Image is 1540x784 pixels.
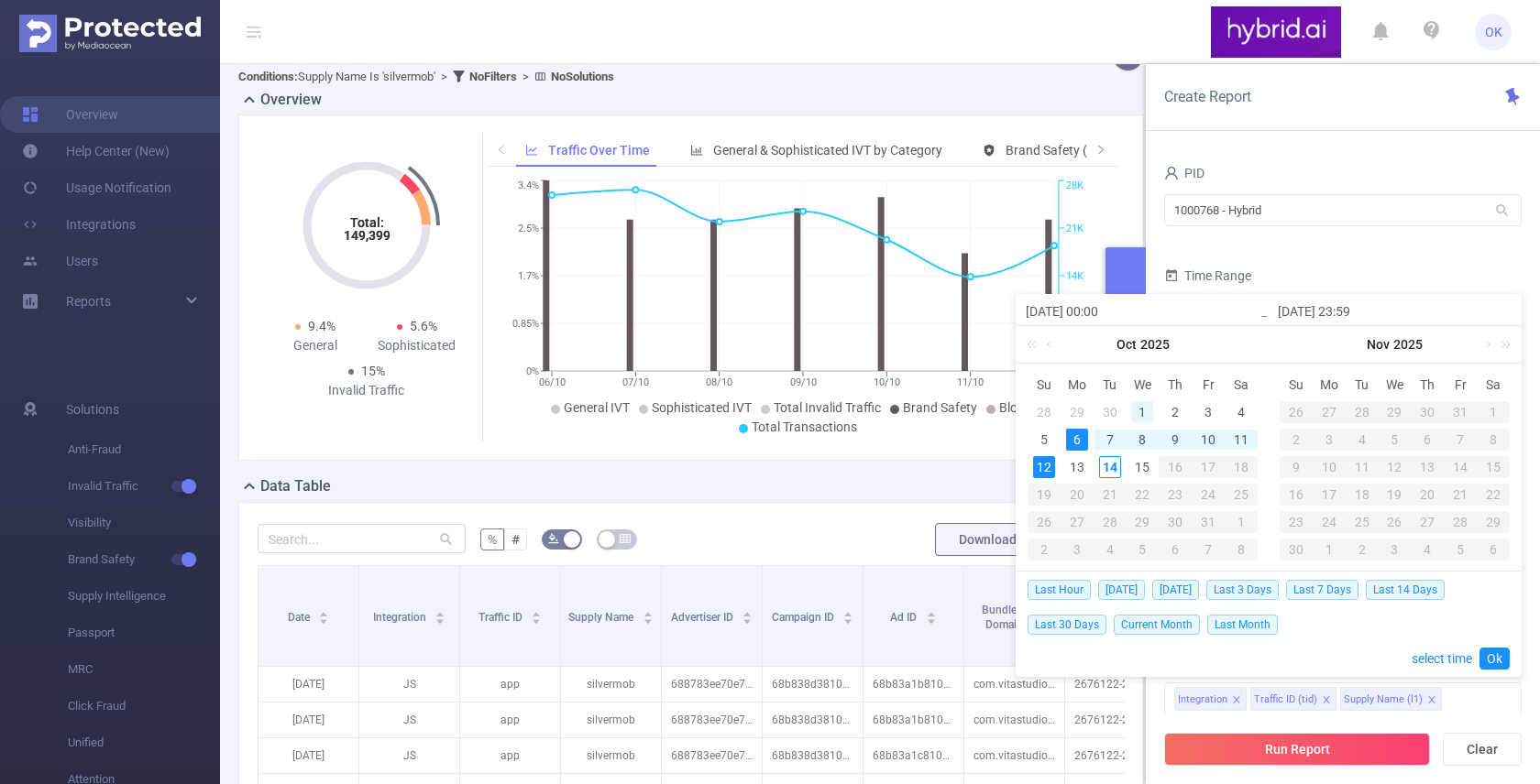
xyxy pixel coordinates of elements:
[873,376,899,388] tspan: 10/10
[1477,481,1510,508] td: November 22, 2025
[1444,456,1477,478] div: 14
[308,319,335,333] span: 9.4%
[1477,484,1510,506] div: 22
[1344,688,1423,712] div: Supply Name (l1)
[1192,426,1225,453] td: October 10, 2025
[349,215,383,230] tspan: Total:
[789,376,816,388] tspan: 09/10
[1346,376,1379,393] span: Tu
[1230,401,1252,423] div: 4
[1066,180,1083,192] tspan: 28K
[1192,511,1225,533] div: 31
[1028,508,1061,536] td: October 26, 2025
[1061,398,1094,426] td: September 29, 2025
[19,15,201,52] img: Protected Media
[1127,484,1160,506] div: 22
[1127,371,1160,398] th: Wed
[1028,398,1061,426] td: September 28, 2025
[1095,144,1106,155] i: icon: right
[1192,536,1225,563] td: November 7, 2025
[1313,429,1346,451] div: 3
[66,283,111,320] a: Reports
[1411,456,1444,478] div: 13
[1192,376,1225,393] span: Fr
[1444,511,1477,533] div: 28
[1164,401,1186,423] div: 2
[1192,484,1225,506] div: 24
[1028,511,1061,533] div: 26
[1094,453,1127,481] td: October 14, 2025
[999,400,1044,415] span: Blocked
[1159,508,1192,536] td: October 30, 2025
[1230,429,1252,451] div: 11
[525,144,538,157] i: icon: line-chart
[1411,536,1444,563] td: December 4, 2025
[1232,695,1241,706] i: icon: close
[1444,371,1477,398] th: Fri
[1192,371,1225,398] th: Fri
[1379,371,1412,398] th: Wed
[1280,481,1313,508] td: November 16, 2025
[1225,481,1258,508] td: October 25, 2025
[318,609,329,620] div: Sort
[1225,398,1258,426] td: October 4, 2025
[564,400,630,415] span: General IVT
[1280,511,1313,533] div: 23
[1094,539,1127,561] div: 4
[1411,484,1444,506] div: 20
[1099,401,1121,423] div: 30
[1478,326,1494,363] a: Next month (PageDown)
[1444,429,1477,451] div: 7
[367,336,468,355] div: Sophisticated
[343,228,390,243] tspan: 149,399
[1313,508,1346,536] td: November 24, 2025
[1061,426,1094,453] td: October 6, 2025
[548,143,650,158] span: Traffic Over Time
[1094,371,1127,398] th: Tue
[1099,456,1121,478] div: 14
[982,604,1029,631] span: Bundle or Domain
[1028,484,1061,506] div: 19
[548,533,559,544] i: icon: bg-colors
[1094,426,1127,453] td: October 7, 2025
[1280,536,1313,563] td: November 30, 2025
[1192,539,1225,561] div: 7
[1313,539,1346,561] div: 1
[518,223,539,234] tspan: 2.5%
[1159,511,1192,533] div: 30
[1028,376,1061,393] span: Su
[512,318,539,330] tspan: 0.85%
[1164,268,1251,283] span: Time Range
[1066,429,1088,451] div: 6
[258,524,466,553] input: Search...
[1127,398,1160,426] td: October 1, 2025
[690,144,703,157] i: icon: bar-chart
[1477,376,1510,393] span: Sa
[22,96,118,133] a: Overview
[488,532,497,547] span: %
[1477,401,1510,423] div: 1
[1225,484,1258,506] div: 25
[518,270,539,282] tspan: 1.7%
[1159,453,1192,481] td: October 16, 2025
[1099,429,1121,451] div: 7
[1444,536,1477,563] td: December 5, 2025
[1028,536,1061,563] td: November 2, 2025
[1444,481,1477,508] td: November 21, 2025
[1026,300,1259,322] input: Start date
[517,70,534,83] span: >
[1159,481,1192,508] td: October 23, 2025
[1023,326,1047,363] a: Last year (Control + left)
[496,144,507,155] i: icon: left
[1477,539,1510,561] div: 6
[706,376,732,388] tspan: 08/10
[22,133,170,169] a: Help Center (New)
[1127,426,1160,453] td: October 8, 2025
[1028,453,1061,481] td: October 12, 2025
[22,169,171,206] a: Usage Notification
[68,615,220,651] span: Passport
[1346,371,1379,398] th: Tue
[1127,536,1160,563] td: November 5, 2025
[1322,695,1331,706] i: icon: close
[752,419,857,434] span: Total Transactions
